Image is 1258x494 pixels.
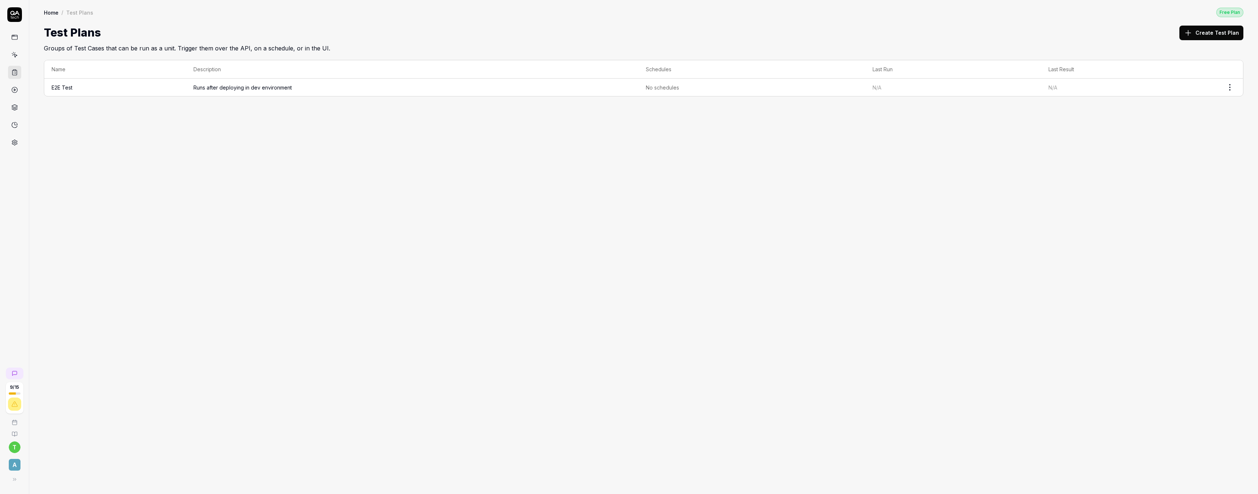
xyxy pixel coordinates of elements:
span: N/A [1048,84,1057,91]
a: E2E Test [52,84,72,91]
div: Test Plans [66,9,93,16]
div: Free Plan [1216,8,1243,17]
h2: Groups of Test Cases that can be run as a unit. Trigger them over the API, on a schedule, or in t... [44,41,1243,53]
a: New conversation [6,368,23,379]
div: / [61,9,63,16]
span: N/A [873,84,881,91]
th: Schedules [639,60,865,79]
th: Name [44,60,186,79]
button: A [3,453,26,472]
span: Runs after deploying in dev environment [193,84,631,91]
button: Free Plan [1216,7,1243,17]
th: Last Run [865,60,1041,79]
a: Book a call with us [3,414,26,425]
span: A [9,459,20,471]
button: Create Test Plan [1179,26,1243,40]
a: Documentation [3,425,26,437]
span: No schedules [646,84,679,91]
span: 9 / 15 [10,385,19,389]
button: t [9,441,20,453]
h1: Test Plans [44,24,101,41]
th: Last Result [1041,60,1217,79]
a: Home [44,9,59,16]
th: Description [186,60,639,79]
